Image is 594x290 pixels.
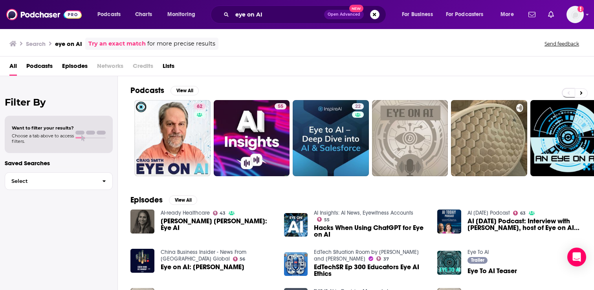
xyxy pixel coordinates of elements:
[220,212,225,215] span: 43
[97,9,121,20] span: Podcasts
[12,133,74,144] span: Choose a tab above to access filters.
[396,8,443,21] button: open menu
[130,8,157,21] a: Charts
[147,39,215,48] span: for more precise results
[55,40,82,47] h3: eye on AI
[324,10,364,19] button: Open AdvancedNew
[161,218,275,231] a: Jayashree kalpathy Cramer: Eye AI
[133,60,153,76] span: Credits
[161,264,244,270] a: Eye on AI: Andrew Ng
[566,6,584,23] span: Logged in as Marketing09
[314,264,428,277] a: EdTechSR Ep 300 Educators Eye AI Ethics
[293,100,369,176] a: 22
[467,249,489,255] a: Eye To AI
[314,224,428,238] a: Hacks When Using ChatGPT for Eye on AI
[62,60,88,76] a: Episodes
[471,258,484,263] span: Trailer
[97,60,123,76] span: Networks
[467,210,510,216] a: AI Today Podcast
[275,103,286,109] a: 55
[525,8,539,21] a: Show notifications dropdown
[135,9,152,20] span: Charts
[545,8,557,21] a: Show notifications dropdown
[5,159,113,167] p: Saved Searches
[130,86,199,95] a: PodcastsView All
[566,6,584,23] img: User Profile
[130,210,154,233] img: Jayashree kalpathy Cramer: Eye AI
[130,86,164,95] h2: Podcasts
[130,195,163,205] h2: Episodes
[92,8,131,21] button: open menu
[213,211,226,215] a: 43
[26,60,53,76] a: Podcasts
[5,172,113,190] button: Select
[446,9,484,20] span: For Podcasters
[284,252,308,276] img: EdTechSR Ep 300 Educators Eye AI Ethics
[5,97,113,108] h2: Filter By
[352,103,364,109] a: 22
[278,103,283,111] span: 55
[383,257,389,261] span: 37
[161,218,275,231] span: [PERSON_NAME] [PERSON_NAME]: Eye AI
[495,8,524,21] button: open menu
[567,248,586,266] div: Open Intercom Messenger
[467,218,581,231] a: AI Today Podcast: Interview with Craig Smith, host of Eye on AI podcast
[520,212,526,215] span: 63
[9,60,17,76] a: All
[194,103,205,109] a: 62
[467,268,517,274] a: Eye To AI Teaser
[169,195,197,205] button: View All
[130,195,197,205] a: EpisodesView All
[328,13,360,16] span: Open Advanced
[233,257,246,261] a: 56
[349,5,363,12] span: New
[441,8,495,21] button: open menu
[167,9,195,20] span: Monitoring
[214,100,290,176] a: 55
[26,40,46,47] h3: Search
[284,213,308,237] img: Hacks When Using ChatGPT for Eye on AI
[402,9,433,20] span: For Business
[542,40,581,47] button: Send feedback
[12,125,74,131] span: Want to filter your results?
[355,103,361,111] span: 22
[500,9,514,20] span: More
[232,8,324,21] input: Search podcasts, credits, & more...
[130,249,154,273] img: Eye on AI: Andrew Ng
[437,251,461,275] img: Eye To AI Teaser
[218,5,394,24] div: Search podcasts, credits, & more...
[161,210,210,216] a: AI-ready Healthcare
[134,100,211,176] a: 62
[324,218,330,222] span: 55
[437,210,461,233] img: AI Today Podcast: Interview with Craig Smith, host of Eye on AI podcast
[88,39,146,48] a: Try an exact match
[163,60,174,76] span: Lists
[513,211,526,215] a: 63
[467,218,581,231] span: AI [DATE] Podcast: Interview with [PERSON_NAME], host of Eye on AI podcast
[240,257,245,261] span: 56
[376,256,389,261] a: 37
[566,6,584,23] button: Show profile menu
[161,264,244,270] span: Eye on AI: [PERSON_NAME]
[317,217,330,222] a: 55
[170,86,199,95] button: View All
[162,8,205,21] button: open menu
[161,249,246,262] a: China Business Insider - News From Caixin Global
[577,6,584,12] svg: Add a profile image
[5,179,96,184] span: Select
[314,249,419,262] a: EdTech Situation Room by Jason Neiffer and Wes Fryer
[6,7,82,22] img: Podchaser - Follow, Share and Rate Podcasts
[314,210,413,216] a: AI Insights: AI News, Eyewitness Accounts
